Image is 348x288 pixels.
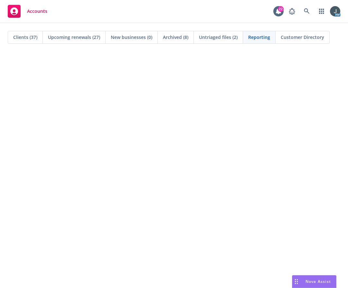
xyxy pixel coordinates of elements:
span: Clients (37) [13,34,37,41]
iframe: Hex Dashboard 1 [6,58,342,282]
div: 22 [278,6,284,12]
a: Accounts [5,2,50,20]
span: Nova Assist [306,279,331,284]
span: Untriaged files (2) [199,34,238,41]
a: Switch app [315,5,328,18]
span: Accounts [27,9,47,14]
span: Customer Directory [281,34,324,41]
button: Nova Assist [292,275,336,288]
img: photo [330,6,340,16]
span: New businesses (0) [111,34,152,41]
span: Reporting [248,34,270,41]
div: Drag to move [292,275,300,288]
span: Archived (8) [163,34,188,41]
a: Search [300,5,313,18]
a: Report a Bug [286,5,298,18]
span: Upcoming renewals (27) [48,34,100,41]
